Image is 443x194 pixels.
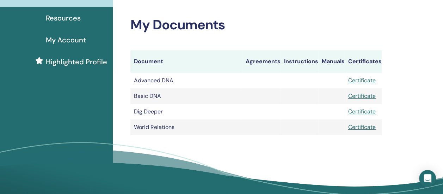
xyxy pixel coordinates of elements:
[130,50,242,73] th: Document
[130,73,242,88] td: Advanced DNA
[345,50,382,73] th: Certificates
[130,119,242,135] td: World Relations
[281,50,318,73] th: Instructions
[419,170,436,187] div: Open Intercom Messenger
[130,104,242,119] td: Dig Deeper
[46,57,107,67] span: Highlighted Profile
[46,13,81,23] span: Resources
[348,77,376,84] a: Certificate
[348,92,376,100] a: Certificate
[46,35,86,45] span: My Account
[348,108,376,115] a: Certificate
[130,88,242,104] td: Basic DNA
[130,17,382,33] h2: My Documents
[242,50,281,73] th: Agreements
[318,50,345,73] th: Manuals
[348,123,376,131] a: Certificate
